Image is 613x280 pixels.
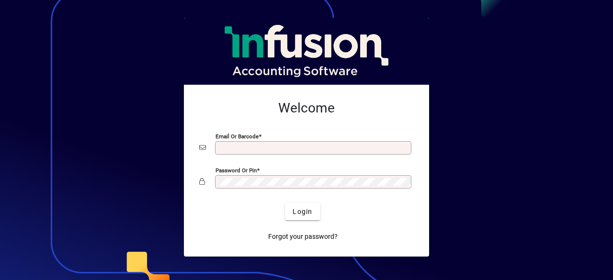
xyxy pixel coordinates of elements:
[268,232,338,242] span: Forgot your password?
[216,133,259,140] mat-label: Email or Barcode
[216,167,257,174] mat-label: Password or Pin
[285,203,320,220] button: Login
[293,207,312,217] span: Login
[264,228,341,245] a: Forgot your password?
[199,100,414,116] h2: Welcome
